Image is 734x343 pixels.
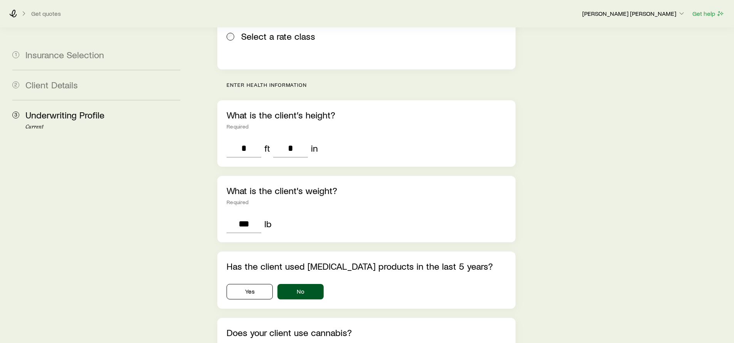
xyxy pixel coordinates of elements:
[227,185,506,196] p: What is the client's weight?
[227,123,506,130] div: Required
[25,49,104,60] span: Insurance Selection
[582,9,686,19] button: [PERSON_NAME] [PERSON_NAME]
[227,261,506,272] p: Has the client used [MEDICAL_DATA] products in the last 5 years?
[25,124,180,130] p: Current
[264,143,270,154] div: ft
[227,33,234,41] input: Select a rate class
[25,79,78,90] span: Client Details
[582,10,685,17] p: [PERSON_NAME] [PERSON_NAME]
[264,218,272,229] div: lb
[227,327,506,338] p: Does your client use cannabis?
[227,284,273,299] button: Yes
[12,51,19,58] span: 1
[12,112,19,118] span: 3
[241,31,315,42] span: Select a rate class
[227,82,515,88] p: Enter health information
[311,143,318,154] div: in
[25,109,104,120] span: Underwriting Profile
[692,9,725,18] button: Get help
[227,110,506,120] p: What is the client’s height?
[227,199,506,205] div: Required
[31,10,61,17] button: Get quotes
[277,284,324,299] button: No
[12,81,19,88] span: 2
